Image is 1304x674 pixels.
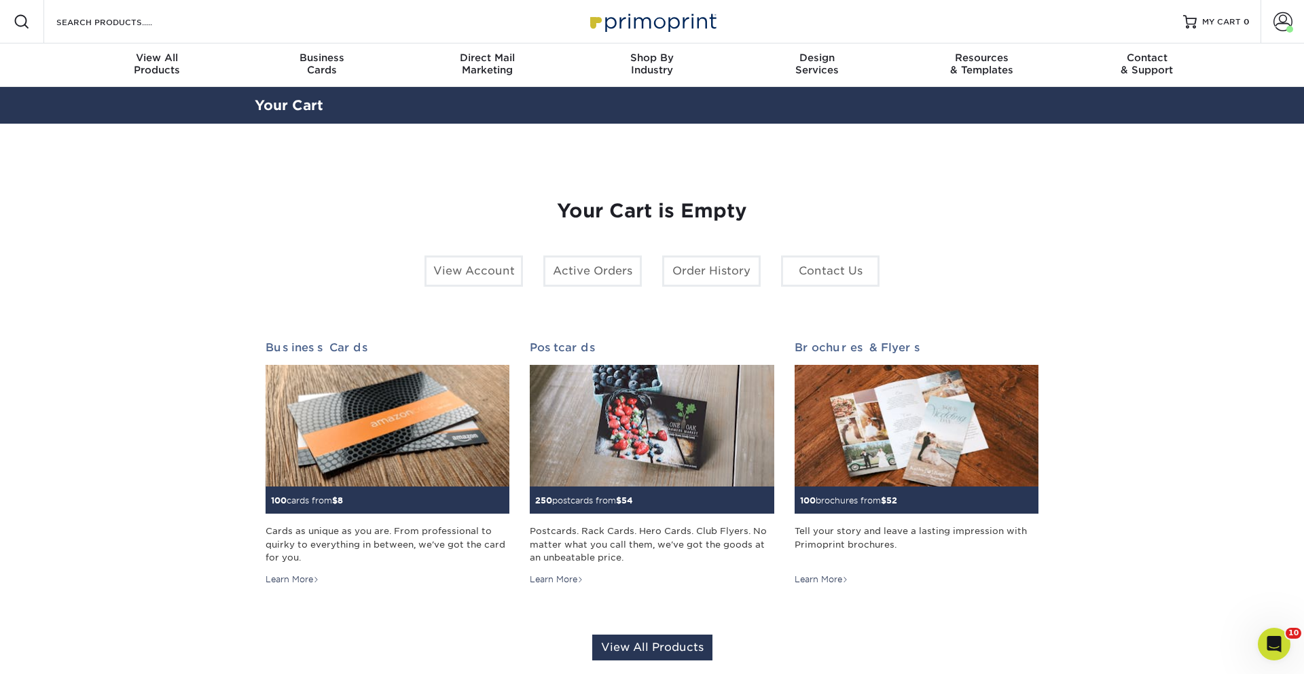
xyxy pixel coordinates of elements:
div: Services [734,52,899,76]
a: Contact& Support [1064,43,1229,87]
span: 52 [886,495,897,505]
div: Tell your story and leave a lasting impression with Primoprint brochures. [795,525,1038,564]
h2: Business Cards [266,341,509,354]
img: Postcards [530,365,774,487]
span: Shop By [570,52,735,64]
input: SEARCH PRODUCTS..... [55,14,187,30]
span: 10 [1286,628,1301,639]
h2: Brochures & Flyers [795,341,1038,354]
span: MY CART [1202,16,1241,28]
span: Direct Mail [405,52,570,64]
div: Industry [570,52,735,76]
a: BusinessCards [240,43,405,87]
img: Brochures & Flyers [795,365,1038,487]
div: & Support [1064,52,1229,76]
span: 100 [800,495,816,505]
span: 100 [271,495,287,505]
span: 0 [1244,17,1250,26]
a: View AllProducts [75,43,240,87]
a: Contact Us [781,255,880,287]
a: Resources& Templates [899,43,1064,87]
div: Marketing [405,52,570,76]
span: 8 [338,495,343,505]
iframe: Intercom live chat [1258,628,1290,660]
h1: Your Cart is Empty [266,200,1038,223]
span: $ [881,495,886,505]
span: Resources [899,52,1064,64]
a: Your Cart [255,97,323,113]
a: Direct MailMarketing [405,43,570,87]
img: Primoprint [584,7,720,36]
div: Postcards. Rack Cards. Hero Cards. Club Flyers. No matter what you call them, we've got the goods... [530,525,774,564]
div: Learn More [530,573,583,586]
span: Business [240,52,405,64]
div: Products [75,52,240,76]
small: brochures from [800,495,897,505]
span: $ [332,495,338,505]
span: Design [734,52,899,64]
a: View All Products [592,635,712,660]
a: Active Orders [543,255,642,287]
small: postcards from [535,495,633,505]
div: Learn More [266,573,319,586]
a: View Account [424,255,523,287]
a: DesignServices [734,43,899,87]
a: Order History [662,255,761,287]
span: 250 [535,495,552,505]
span: 54 [621,495,633,505]
img: Business Cards [266,365,509,487]
div: & Templates [899,52,1064,76]
h2: Postcards [530,341,774,354]
span: View All [75,52,240,64]
span: $ [616,495,621,505]
a: Postcards 250postcards from$54 Postcards. Rack Cards. Hero Cards. Club Flyers. No matter what you... [530,341,774,586]
span: Contact [1064,52,1229,64]
a: Shop ByIndustry [570,43,735,87]
div: Cards as unique as you are. From professional to quirky to everything in between, we've got the c... [266,525,509,564]
a: Brochures & Flyers 100brochures from$52 Tell your story and leave a lasting impression with Primo... [795,341,1038,586]
div: Cards [240,52,405,76]
small: cards from [271,495,343,505]
div: Learn More [795,573,848,586]
a: Business Cards 100cards from$8 Cards as unique as you are. From professional to quirky to everyth... [266,341,509,586]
